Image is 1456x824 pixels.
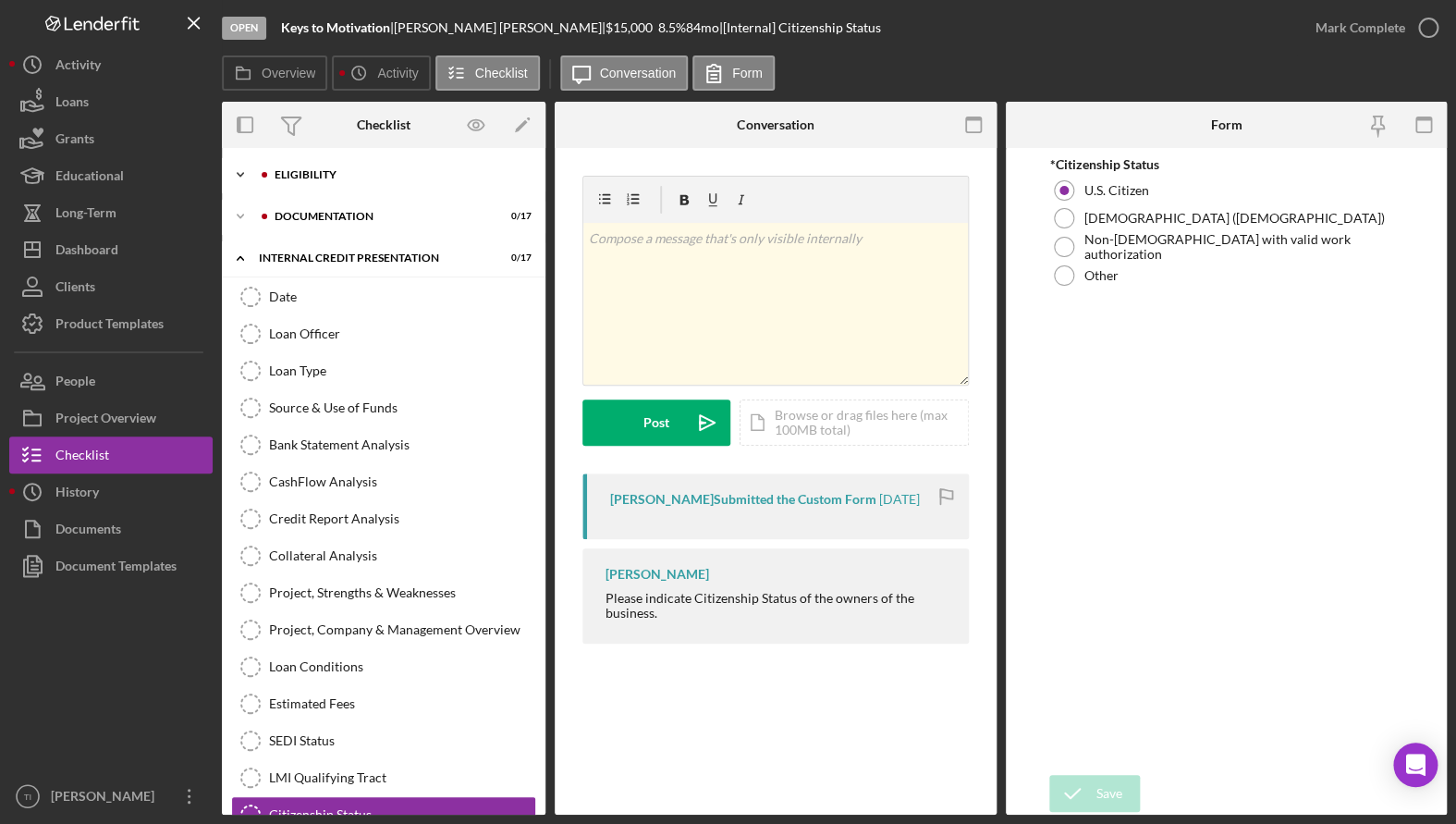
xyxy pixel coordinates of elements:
div: 0 / 17 [498,252,532,264]
a: Loan Type [231,352,536,389]
button: TI[PERSON_NAME] [9,778,213,815]
div: Clients [55,268,95,310]
label: [DEMOGRAPHIC_DATA] ([DEMOGRAPHIC_DATA]) [1083,211,1384,226]
button: Activity [332,55,430,91]
div: Internal Credit Presentation [259,252,485,264]
a: Document Templates [9,547,213,584]
button: Conversation [560,55,689,91]
div: [PERSON_NAME] [46,778,166,819]
button: Product Templates [9,305,213,342]
button: Checklist [435,55,540,91]
button: Loans [9,83,213,120]
a: Date [231,278,536,315]
div: Grants [55,120,94,162]
div: LMI Qualifying Tract [269,770,535,785]
div: Project Overview [55,400,156,441]
a: CashFlow Analysis [231,463,536,500]
a: Estimated Fees [231,685,536,722]
button: Dashboard [9,231,213,268]
button: Checklist [9,437,213,473]
label: Activity [377,66,418,80]
div: Loans [55,83,89,125]
div: Open [222,17,266,40]
label: Checklist [475,66,528,80]
div: 84 mo [686,20,719,35]
div: SEDI Status [269,733,535,748]
div: Post [643,400,669,446]
button: Mark Complete [1297,9,1447,46]
label: Form [732,66,763,80]
button: Form [692,55,775,91]
label: Other [1083,268,1118,283]
div: documentation [275,211,485,222]
div: Citizenship Status [269,807,535,822]
div: Source & Use of Funds [269,400,535,415]
time: 2025-09-04 10:42 [879,492,920,507]
button: Grants [9,120,213,157]
button: History [9,473,213,510]
div: [PERSON_NAME] [PERSON_NAME] | [394,20,606,35]
a: Project, Company & Management Overview [231,611,536,648]
a: Bank Statement Analysis [231,426,536,463]
a: Loan Officer [231,315,536,352]
div: Long-Term [55,194,116,236]
button: Clients [9,268,213,305]
b: Keys to Motivation [281,19,390,35]
div: | [281,20,394,35]
div: Eligibility [275,169,522,180]
div: Product Templates [55,305,164,347]
a: Project, Strengths & Weaknesses [231,574,536,611]
div: Mark Complete [1315,9,1405,46]
a: Credit Report Analysis [231,500,536,537]
div: Activity [55,46,101,88]
div: Loan Type [269,363,535,378]
button: Documents [9,510,213,547]
button: Overview [222,55,327,91]
div: Checklist [55,437,109,478]
div: Loan Conditions [269,659,535,674]
div: [PERSON_NAME] [606,567,709,582]
a: Collateral Analysis [231,537,536,574]
div: 8.5 % [658,20,686,35]
div: Date [269,289,535,304]
label: U.S. Citizen [1083,183,1148,198]
button: Post [582,400,730,446]
div: 0 / 17 [498,211,532,222]
a: SEDI Status [231,722,536,759]
button: Long-Term [9,194,213,231]
button: Educational [9,157,213,194]
div: Open Intercom Messenger [1393,743,1438,787]
div: Project, Company & Management Overview [269,622,535,637]
button: People [9,363,213,400]
div: Educational [55,157,124,199]
div: Project, Strengths & Weaknesses [269,585,535,600]
div: CashFlow Analysis [269,474,535,489]
button: Project Overview [9,400,213,437]
div: Please indicate Citizenship Status of the owners of the business. [606,591,950,621]
button: Activity [9,46,213,83]
div: Form [1210,117,1242,132]
div: History [55,473,99,515]
text: TI [24,792,32,802]
label: Conversation [600,66,677,80]
div: Collateral Analysis [269,548,535,563]
div: Dashboard [55,231,118,273]
a: Loan Conditions [231,648,536,685]
div: Bank Statement Analysis [269,437,535,452]
div: *Citizenship Status [1049,157,1402,172]
div: Save [1095,775,1121,812]
div: Document Templates [55,547,177,589]
button: Save [1049,775,1140,812]
label: Overview [262,66,315,80]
